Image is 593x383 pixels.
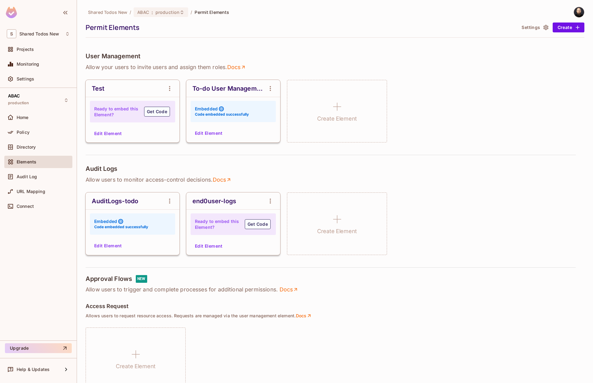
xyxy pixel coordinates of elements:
button: open Menu [163,195,176,207]
span: Monitoring [17,62,39,67]
div: Test [92,85,105,92]
h1: Create Element [116,362,155,371]
button: Get Code [144,107,170,117]
span: Policy [17,130,30,135]
a: Docs [227,64,246,71]
div: Permit Elements [86,23,516,32]
span: ABAC [137,9,149,15]
div: AuditLogs-todo [92,197,138,205]
button: open Menu [163,82,176,95]
button: Create [553,23,584,32]
p: Allow your users to invite users and assign them roles . [86,64,584,71]
h4: Ready to embed this Element? [195,218,239,230]
h4: Embedded [94,218,117,224]
button: Edit Element [92,129,124,138]
span: Home [17,115,29,120]
button: Edit Element [192,128,225,138]
span: Permit Elements [195,9,229,15]
span: Settings [17,76,34,81]
h4: User Management [86,52,140,60]
img: Thomas kirk [574,7,584,17]
h6: Code embedded successfully [195,112,249,117]
li: / [191,9,192,15]
div: end0user-logs [192,197,236,205]
button: Upgrade [5,343,72,353]
button: Edit Element [92,241,124,251]
button: Settings [519,23,550,32]
span: S [7,29,16,38]
span: Connect [17,204,34,209]
a: Docs [212,176,232,183]
img: SReyMgAAAABJRU5ErkJggg== [6,7,17,18]
span: Audit Log [17,174,37,179]
span: production [8,101,29,105]
h6: Code embedded successfully [94,224,148,230]
span: ABAC [8,93,20,98]
p: Allows users to request resource access. Requests are managed via the user management element . [86,313,584,319]
span: Directory [17,145,36,150]
button: Get Code [245,219,271,229]
h5: Access Request [86,303,128,309]
button: open Menu [264,195,276,207]
span: : [151,10,153,15]
p: Allow users to monitor access-control decisions . [86,176,584,183]
h1: Create Element [317,227,357,236]
div: NEW [136,275,147,283]
div: To-do User Management [192,85,264,92]
p: Allow users to trigger and complete processes for additional permissions. [86,286,584,293]
button: open Menu [264,82,276,95]
h4: Audit Logs [86,165,118,172]
li: / [130,9,131,15]
h4: Approval Flows [86,275,132,283]
button: Edit Element [192,241,225,251]
h4: Embedded [195,106,218,112]
span: URL Mapping [17,189,45,194]
h4: Ready to embed this Element? [94,106,139,117]
span: the active workspace [88,9,127,15]
span: Workspace: Shared Todos New [19,31,59,36]
a: Docs [279,286,299,293]
span: Elements [17,159,36,164]
span: Projects [17,47,34,52]
span: Help & Updates [17,367,50,372]
span: production [155,9,180,15]
a: Docs [296,313,312,319]
h1: Create Element [317,114,357,123]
